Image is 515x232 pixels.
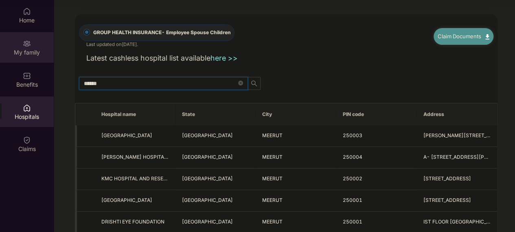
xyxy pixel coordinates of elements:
th: PIN code [336,103,417,125]
img: svg+xml;base64,PHN2ZyB4bWxucz0iaHR0cDovL3d3dy53My5vcmcvMjAwMC9zdmciIHdpZHRoPSIxMC40IiBoZWlnaHQ9Ij... [485,34,489,39]
span: [GEOGRAPHIC_DATA] [182,132,233,138]
button: search [248,77,261,90]
span: Address [423,111,491,118]
td: AGRAWAL EYE HOSPITAL [95,190,175,212]
span: 250002 [343,175,362,182]
span: [PERSON_NAME] HOSPITAL PVT LTD [101,154,188,160]
span: 250004 [343,154,362,160]
td: ANAND NIROGDHAM HOSPITAL PVT LTD [95,147,175,169]
span: KMC HOSPITAL AND RESEARCH CENTRE( A UNIT OF KAMNA MEDICAL CENTRE PVT LTD ) [101,175,313,182]
td: 187, BAGHPAT ROAD, MEERUT -- 250002 [416,169,497,190]
td: UTTAR PRADESH [175,190,256,212]
td: MEERUT [256,190,336,212]
span: 250001 [343,197,362,203]
td: UTTAR PRADESH [175,147,256,169]
td: MEERUT [256,125,336,147]
th: State [175,103,256,125]
span: [PERSON_NAME][STREET_ADDRESS] [423,132,511,138]
img: svg+xml;base64,PHN2ZyBpZD0iQ2xhaW0iIHhtbG5zPSJodHRwOi8vd3d3LnczLm9yZy8yMDAwL3N2ZyIgd2lkdGg9IjIwIi... [23,136,31,144]
a: here >> [210,54,238,62]
span: DRISHTI EYE FOUNDATION [101,219,164,225]
span: 250003 [343,132,362,138]
span: search [248,80,260,87]
td: KMC HOSPITAL AND RESEARCH CENTRE( A UNIT OF KAMNA MEDICAL CENTRE PVT LTD ) [95,169,175,190]
td: A- 1, DAMODAR COLONY GARH ROAD, MEERUT [416,147,497,169]
span: close-circle [238,81,243,85]
td: UTTAR PRADESH [175,169,256,190]
span: Hospital name [101,111,169,118]
span: [GEOGRAPHIC_DATA] [101,197,152,203]
td: LOKPRIYA HOSPITAL [95,125,175,147]
img: svg+xml;base64,PHN2ZyB3aWR0aD0iMjAiIGhlaWdodD0iMjAiIHZpZXdCb3g9IjAgMCAyMCAyMCIgZmlsbD0ibm9uZSIgeG... [23,39,31,48]
span: GROUP HEALTH INSURANCE [90,29,234,37]
td: 61, SHIVAJI ROAD [416,190,497,212]
span: MEERUT [262,175,283,182]
span: 250001 [343,219,362,225]
span: MEERUT [262,197,283,203]
span: [GEOGRAPHIC_DATA] [182,197,233,203]
th: Address [416,103,497,125]
td: SAMRAT PALACE, GARH ROAD, MEERUT CITY, 250003 [416,125,497,147]
a: Claim Documents [438,33,489,39]
td: UTTAR PRADESH [175,125,256,147]
div: Last updated on [DATE] . [86,41,138,48]
img: svg+xml;base64,PHN2ZyBpZD0iSG9tZSIgeG1sbnM9Imh0dHA6Ly93d3cudzMub3JnLzIwMDAvc3ZnIiB3aWR0aD0iMjAiIG... [23,7,31,15]
td: MEERUT [256,169,336,190]
span: - Employee Spouse Children [162,29,231,35]
span: [GEOGRAPHIC_DATA] [182,154,233,160]
span: close-circle [238,79,243,87]
span: [GEOGRAPHIC_DATA] [101,132,152,138]
img: svg+xml;base64,PHN2ZyBpZD0iSG9zcGl0YWxzIiB4bWxucz0iaHR0cDovL3d3dy53My5vcmcvMjAwMC9zdmciIHdpZHRoPS... [23,104,31,112]
span: MEERUT [262,154,283,160]
span: MEERUT [262,219,283,225]
span: [STREET_ADDRESS] [423,197,471,203]
span: Latest cashless hospital list available [86,54,210,62]
td: MEERUT [256,147,336,169]
th: City [256,103,336,125]
span: [GEOGRAPHIC_DATA] [182,219,233,225]
span: [STREET_ADDRESS] [423,175,471,182]
th: Hospital name [95,103,175,125]
span: MEERUT [262,132,283,138]
img: svg+xml;base64,PHN2ZyBpZD0iQmVuZWZpdHMiIHhtbG5zPSJodHRwOi8vd3d3LnczLm9yZy8yMDAwL3N2ZyIgd2lkdGg9Ij... [23,72,31,80]
span: [GEOGRAPHIC_DATA] [182,175,233,182]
